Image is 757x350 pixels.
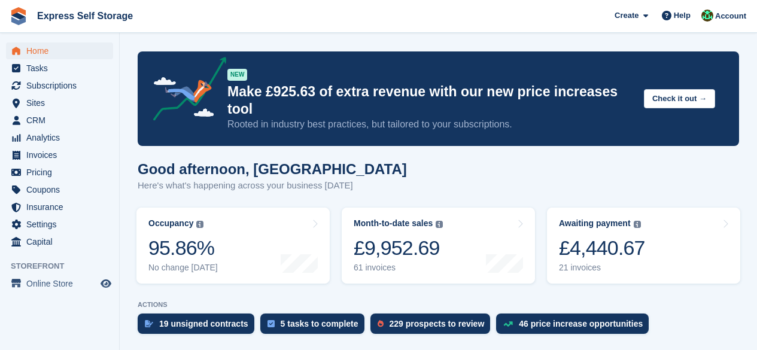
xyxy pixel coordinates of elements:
[26,181,98,198] span: Coupons
[32,6,138,26] a: Express Self Storage
[559,218,631,229] div: Awaiting payment
[145,320,153,327] img: contract_signature_icon-13c848040528278c33f63329250d36e43548de30e8caae1d1a13099fd9432cc5.svg
[26,77,98,94] span: Subscriptions
[496,314,655,340] a: 46 price increase opportunities
[354,263,443,273] div: 61 invoices
[559,263,645,273] div: 21 invoices
[26,95,98,111] span: Sites
[6,95,113,111] a: menu
[159,319,248,328] div: 19 unsigned contracts
[99,276,113,291] a: Preview store
[11,260,119,272] span: Storefront
[138,314,260,340] a: 19 unsigned contracts
[26,147,98,163] span: Invoices
[148,218,193,229] div: Occupancy
[634,221,641,228] img: icon-info-grey-7440780725fd019a000dd9b08b2336e03edf1995a4989e88bcd33f0948082b44.svg
[503,321,513,327] img: price_increase_opportunities-93ffe204e8149a01c8c9dc8f82e8f89637d9d84a8eef4429ea346261dce0b2c0.svg
[138,179,407,193] p: Here's what's happening across your business [DATE]
[342,208,535,284] a: Month-to-date sales £9,952.69 61 invoices
[6,60,113,77] a: menu
[378,320,384,327] img: prospect-51fa495bee0391a8d652442698ab0144808aea92771e9ea1ae160a38d050c398.svg
[615,10,639,22] span: Create
[26,233,98,250] span: Capital
[196,221,203,228] img: icon-info-grey-7440780725fd019a000dd9b08b2336e03edf1995a4989e88bcd33f0948082b44.svg
[6,275,113,292] a: menu
[354,236,443,260] div: £9,952.69
[26,112,98,129] span: CRM
[674,10,691,22] span: Help
[6,147,113,163] a: menu
[26,129,98,146] span: Analytics
[6,181,113,198] a: menu
[644,89,715,109] button: Check it out →
[26,199,98,215] span: Insurance
[701,10,713,22] img: Shakiyra Davis
[6,199,113,215] a: menu
[26,216,98,233] span: Settings
[6,233,113,250] a: menu
[354,218,433,229] div: Month-to-date sales
[138,161,407,177] h1: Good afternoon, [GEOGRAPHIC_DATA]
[6,129,113,146] a: menu
[436,221,443,228] img: icon-info-grey-7440780725fd019a000dd9b08b2336e03edf1995a4989e88bcd33f0948082b44.svg
[547,208,740,284] a: Awaiting payment £4,440.67 21 invoices
[6,77,113,94] a: menu
[715,10,746,22] span: Account
[281,319,358,328] div: 5 tasks to complete
[6,164,113,181] a: menu
[26,60,98,77] span: Tasks
[227,118,634,131] p: Rooted in industry best practices, but tailored to your subscriptions.
[26,42,98,59] span: Home
[26,275,98,292] span: Online Store
[519,319,643,328] div: 46 price increase opportunities
[6,42,113,59] a: menu
[6,112,113,129] a: menu
[370,314,497,340] a: 229 prospects to review
[136,208,330,284] a: Occupancy 95.86% No change [DATE]
[143,57,227,125] img: price-adjustments-announcement-icon-8257ccfd72463d97f412b2fc003d46551f7dbcb40ab6d574587a9cd5c0d94...
[267,320,275,327] img: task-75834270c22a3079a89374b754ae025e5fb1db73e45f91037f5363f120a921f8.svg
[148,236,218,260] div: 95.86%
[6,216,113,233] a: menu
[260,314,370,340] a: 5 tasks to complete
[148,263,218,273] div: No change [DATE]
[227,83,634,118] p: Make £925.63 of extra revenue with our new price increases tool
[10,7,28,25] img: stora-icon-8386f47178a22dfd0bd8f6a31ec36ba5ce8667c1dd55bd0f319d3a0aa187defe.svg
[559,236,645,260] div: £4,440.67
[138,301,739,309] p: ACTIONS
[390,319,485,328] div: 229 prospects to review
[227,69,247,81] div: NEW
[26,164,98,181] span: Pricing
